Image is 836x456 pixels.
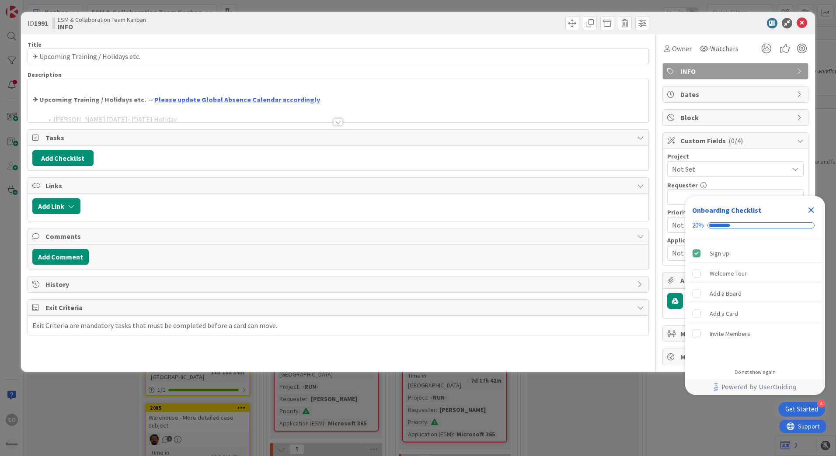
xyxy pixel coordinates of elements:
div: 20% [692,221,704,229]
strong: ✈ Upcoming Training / Holidays etc. → [32,95,320,104]
div: Exit Criteria are mandatory tasks that must be completed before a card can move. [32,320,277,331]
span: Attachments [680,275,792,286]
div: Project [667,153,804,159]
span: Not Set [672,219,784,231]
div: Checklist Container [685,196,825,395]
label: Requester [667,181,698,189]
input: type card name here... [28,48,649,64]
span: Metrics [680,352,792,362]
span: Block [680,112,792,123]
span: Not Set [672,247,784,259]
a: Powered by UserGuiding [690,379,821,395]
label: Title [28,41,42,48]
div: Add a Card is incomplete. [689,304,822,323]
div: Add a Board is incomplete. [689,284,822,303]
div: Sign Up is complete. [689,244,822,263]
span: Comments [45,231,633,242]
div: Checklist progress: 20% [692,221,818,229]
div: Add a Board [710,288,742,299]
span: ESM & Collaboration Team Kanban [58,16,146,23]
span: History [45,279,633,290]
div: Application (ESM) [667,237,804,243]
div: Priority [667,209,804,215]
a: Please update Global Absence Calendar accordingly [154,95,320,104]
span: Tasks [45,132,633,143]
div: Add a Card [710,308,738,319]
button: Add Checklist [32,150,94,166]
span: Description [28,71,62,79]
span: Mirrors [680,328,792,339]
button: Add Comment [32,249,89,265]
span: ID [28,18,48,28]
div: Invite Members [710,328,750,339]
div: Checklist items [685,240,825,363]
div: Get Started [785,405,818,414]
div: Welcome Tour [710,268,747,279]
span: Support [18,1,40,12]
div: Onboarding Checklist [692,205,761,215]
div: Close Checklist [804,203,818,217]
span: Not Set [672,163,784,175]
button: Add Link [32,198,80,214]
b: 1991 [34,19,48,28]
div: Open Get Started checklist, remaining modules: 4 [778,402,825,417]
div: Sign Up [710,248,729,259]
b: INFO [58,23,146,30]
span: INFO [680,66,792,76]
span: Dates [680,89,792,100]
span: Watchers [710,43,738,54]
span: Powered by UserGuiding [721,382,797,392]
div: Invite Members is incomplete. [689,324,822,343]
span: Links [45,180,633,191]
span: Owner [672,43,692,54]
span: Custom Fields [680,135,792,146]
div: 4 [817,400,825,408]
div: Footer [685,379,825,395]
div: Welcome Tour is incomplete. [689,264,822,283]
span: ( 0/4 ) [728,136,743,145]
div: Do not show again [735,369,776,376]
span: Exit Criteria [45,302,633,313]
